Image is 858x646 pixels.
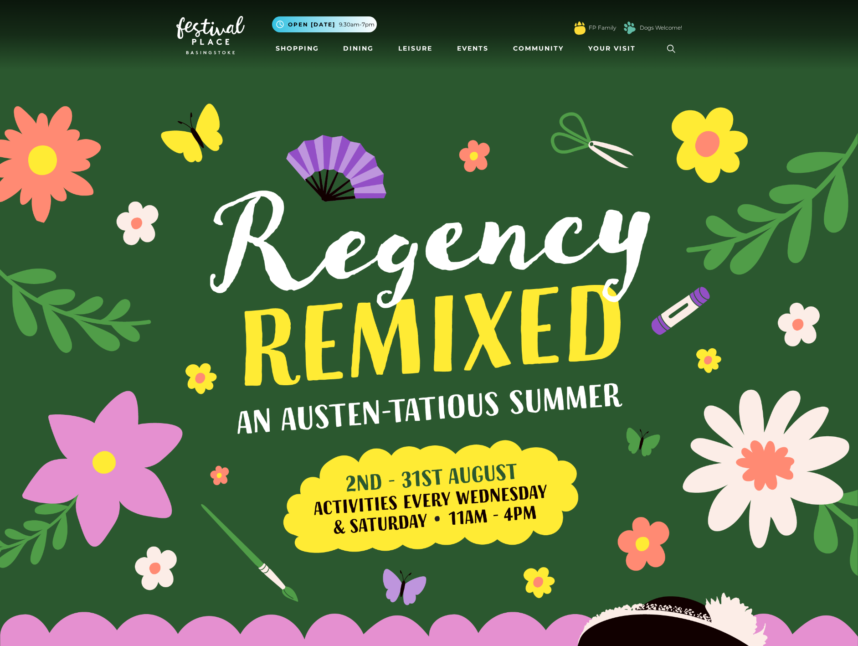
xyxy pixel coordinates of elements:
button: Open [DATE] 9.30am-7pm [272,16,377,32]
a: FP Family [589,24,616,32]
a: Dining [339,40,377,57]
a: Your Visit [585,40,644,57]
a: Leisure [395,40,436,57]
img: Festival Place Logo [176,16,245,54]
a: Events [453,40,492,57]
a: Shopping [272,40,323,57]
span: Your Visit [588,44,636,53]
a: Dogs Welcome! [640,24,682,32]
span: Open [DATE] [288,21,335,29]
a: Community [509,40,567,57]
span: 9.30am-7pm [339,21,375,29]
